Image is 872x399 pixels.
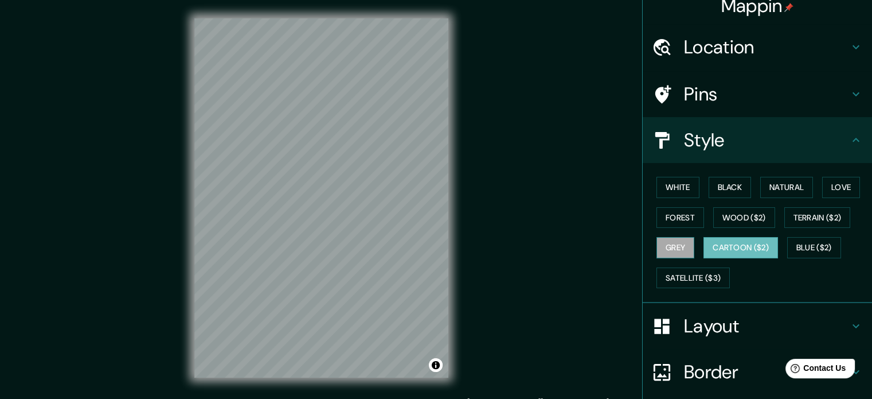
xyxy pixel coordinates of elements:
div: Style [643,117,872,163]
iframe: Help widget launcher [770,354,859,386]
button: Blue ($2) [787,237,841,258]
button: Terrain ($2) [784,207,851,228]
div: Border [643,349,872,395]
button: Cartoon ($2) [703,237,778,258]
img: pin-icon.png [784,3,793,12]
h4: Pins [684,83,849,106]
h4: Layout [684,315,849,338]
button: Wood ($2) [713,207,775,228]
h4: Location [684,36,849,59]
button: Satellite ($3) [656,268,730,289]
button: Love [822,177,860,198]
div: Layout [643,303,872,349]
canvas: Map [194,18,448,378]
h4: Border [684,361,849,383]
button: Black [709,177,752,198]
button: Grey [656,237,694,258]
button: Natural [760,177,813,198]
h4: Style [684,129,849,152]
button: Forest [656,207,704,228]
button: Toggle attribution [429,358,443,372]
div: Pins [643,71,872,117]
button: White [656,177,699,198]
div: Location [643,24,872,70]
